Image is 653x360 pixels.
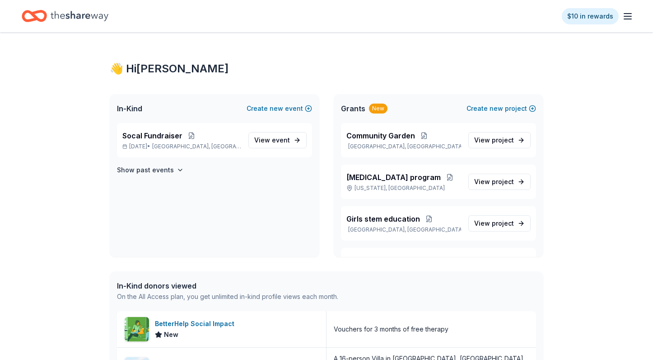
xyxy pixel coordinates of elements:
[155,318,238,329] div: BetterHelp Social Impact
[117,165,184,175] button: Show past events
[369,104,387,114] div: New
[346,255,423,266] span: After school program
[468,174,531,190] a: View project
[474,176,514,187] span: View
[346,130,415,141] span: Community Garden
[117,103,142,114] span: In-Kind
[254,135,290,146] span: View
[152,143,241,150] span: [GEOGRAPHIC_DATA], [GEOGRAPHIC_DATA]
[334,324,448,335] div: Vouchers for 3 months of free therapy
[466,103,536,114] button: Createnewproject
[346,185,461,192] p: [US_STATE], [GEOGRAPHIC_DATA]
[247,103,312,114] button: Createnewevent
[474,135,514,146] span: View
[468,132,531,148] a: View project
[468,215,531,232] a: View project
[346,143,461,150] p: [GEOGRAPHIC_DATA], [GEOGRAPHIC_DATA]
[22,5,108,27] a: Home
[272,136,290,144] span: event
[122,130,182,141] span: Socal Fundraiser
[492,178,514,185] span: project
[490,103,503,114] span: new
[492,219,514,227] span: project
[117,165,174,175] h4: Show past events
[346,213,420,224] span: Girls stem education
[248,132,307,148] a: View event
[341,103,365,114] span: Grants
[122,143,241,150] p: [DATE] •
[125,317,149,341] img: Image for BetterHelp Social Impact
[562,8,619,24] a: $10 in rewards
[117,280,338,291] div: In-Kind donors viewed
[346,226,461,233] p: [GEOGRAPHIC_DATA], [GEOGRAPHIC_DATA]
[492,136,514,144] span: project
[346,172,441,183] span: [MEDICAL_DATA] program
[164,329,178,340] span: New
[110,62,543,76] div: 👋 Hi [PERSON_NAME]
[270,103,283,114] span: new
[474,218,514,229] span: View
[117,291,338,302] div: On the All Access plan, you get unlimited in-kind profile views each month.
